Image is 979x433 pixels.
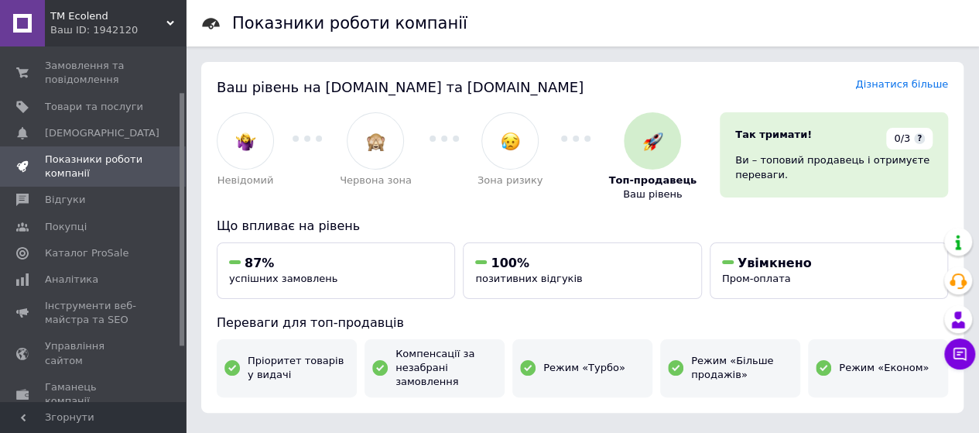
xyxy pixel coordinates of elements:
[50,9,166,23] span: TM Ecolend
[944,338,975,369] button: Чат з покупцем
[217,242,455,299] button: 87%успішних замовлень
[395,347,497,390] span: Компенсації за незабрані замовлення
[491,256,529,270] span: 100%
[478,174,543,187] span: Зона ризику
[886,128,933,149] div: 0/3
[45,193,85,207] span: Відгуки
[248,354,349,382] span: Пріоритет товарів у видачі
[643,132,662,151] img: :rocket:
[245,256,274,270] span: 87%
[217,315,404,330] span: Переваги для топ-продавців
[217,174,274,187] span: Невідомий
[463,242,701,299] button: 100%позитивних відгуків
[45,339,143,367] span: Управління сайтом
[45,380,143,408] span: Гаманець компанії
[217,79,584,95] span: Ваш рівень на [DOMAIN_NAME] та [DOMAIN_NAME]
[50,23,186,37] div: Ваш ID: 1942120
[232,14,467,33] h1: Показники роботи компанії
[501,132,520,151] img: :disappointed_relieved:
[236,132,255,151] img: :woman-shrugging:
[710,242,948,299] button: УвімкненоПром-оплата
[45,59,143,87] span: Замовлення та повідомлення
[722,273,791,284] span: Пром-оплата
[839,361,929,375] span: Режим «Економ»
[366,132,385,151] img: :see_no_evil:
[623,187,683,201] span: Ваш рівень
[45,126,159,140] span: [DEMOGRAPHIC_DATA]
[45,220,87,234] span: Покупці
[608,174,697,187] span: Топ-продавець
[45,153,143,180] span: Показники роботи компанії
[45,273,98,287] span: Аналітика
[229,273,337,284] span: успішних замовлень
[738,256,812,270] span: Увімкнено
[855,78,948,90] a: Дізнатися більше
[217,218,360,233] span: Що впливає на рівень
[45,100,143,114] span: Товари та послуги
[914,133,925,144] span: ?
[543,361,625,375] span: Режим «Турбо»
[45,246,128,260] span: Каталог ProSale
[45,299,143,327] span: Інструменти веб-майстра та SEO
[475,273,582,284] span: позитивних відгуків
[735,153,933,181] div: Ви – топовий продавець і отримуєте переваги.
[691,354,792,382] span: Режим «Більше продажів»
[735,129,812,140] span: Так тримати!
[340,174,412,187] span: Червона зона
